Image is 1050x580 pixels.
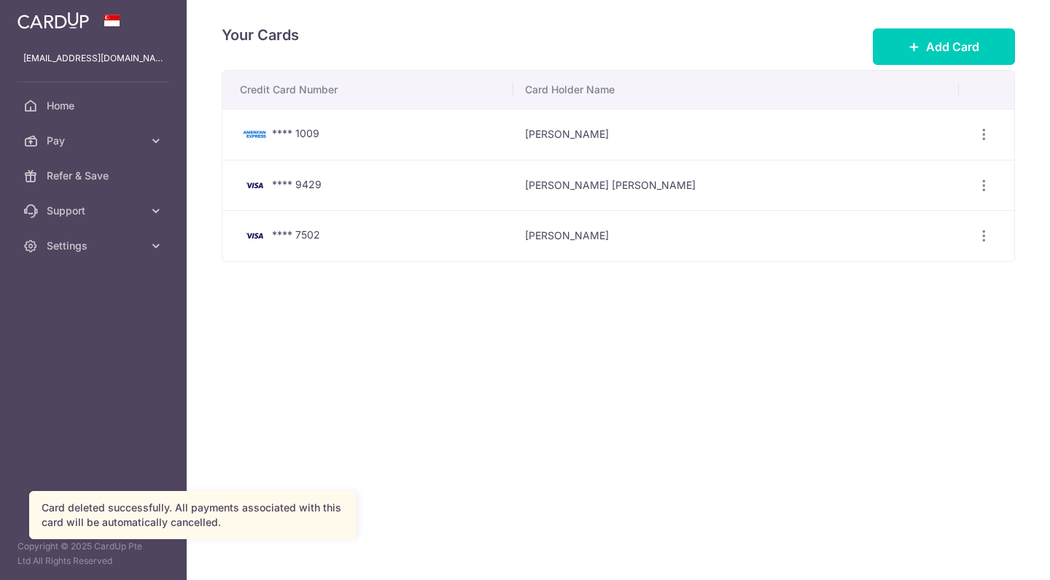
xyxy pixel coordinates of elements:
[47,169,143,183] span: Refer & Save
[42,500,343,530] div: Card deleted successfully. All payments associated with this card will be automatically cancelled.
[240,227,269,244] img: Bank Card
[222,23,299,47] h4: Your Cards
[513,109,958,160] td: [PERSON_NAME]
[513,160,958,211] td: [PERSON_NAME] [PERSON_NAME]
[23,51,163,66] p: [EMAIL_ADDRESS][DOMAIN_NAME]
[513,71,958,109] th: Card Holder Name
[513,210,958,261] td: [PERSON_NAME]
[873,28,1015,65] button: Add Card
[926,38,979,55] span: Add Card
[17,12,89,29] img: CardUp
[47,134,143,148] span: Pay
[47,98,143,113] span: Home
[240,125,269,143] img: Bank Card
[222,71,513,109] th: Credit Card Number
[240,177,269,194] img: Bank Card
[47,204,143,218] span: Support
[47,239,143,253] span: Settings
